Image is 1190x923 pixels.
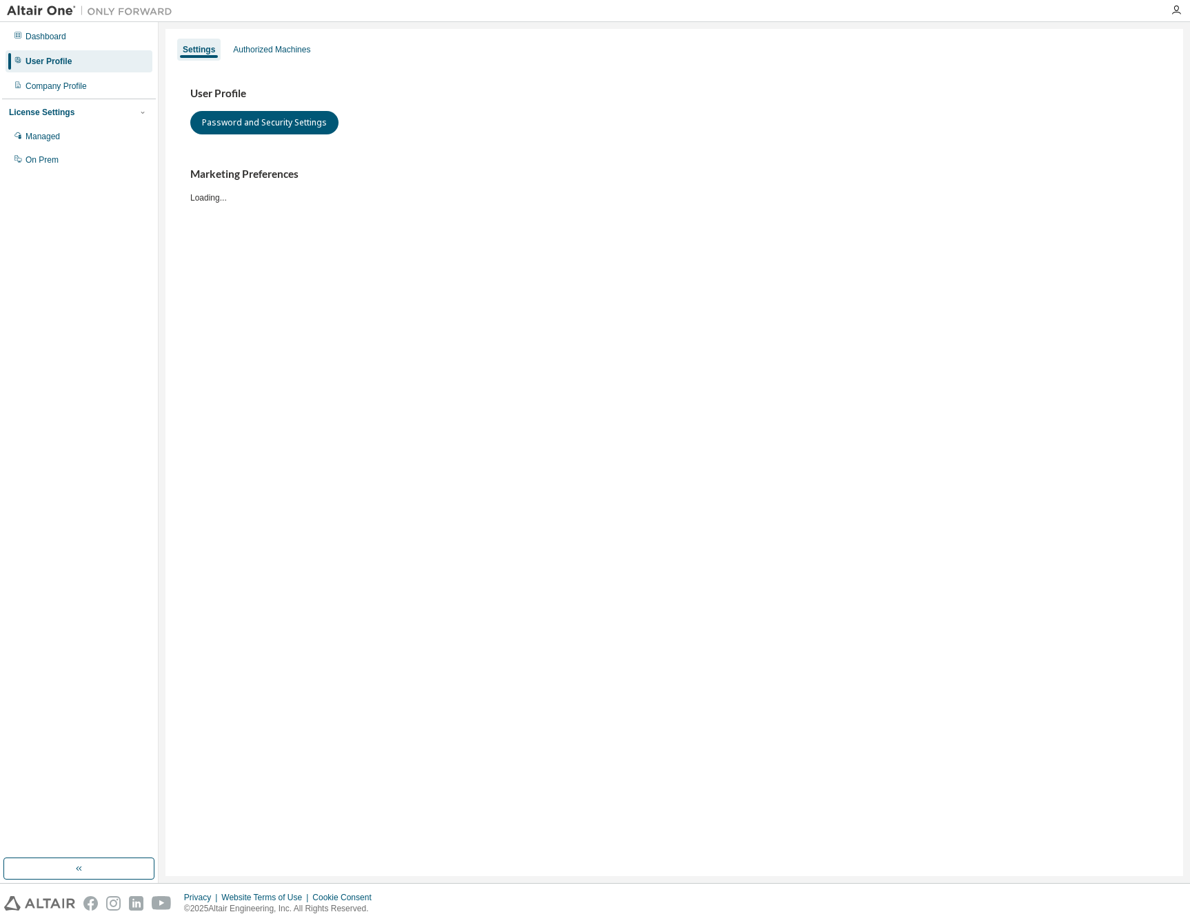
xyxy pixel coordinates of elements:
h3: User Profile [190,87,1158,101]
div: Privacy [184,892,221,903]
div: License Settings [9,107,74,118]
h3: Marketing Preferences [190,168,1158,181]
img: facebook.svg [83,896,98,911]
img: linkedin.svg [129,896,143,911]
div: User Profile [26,56,72,67]
img: youtube.svg [152,896,172,911]
p: © 2025 Altair Engineering, Inc. All Rights Reserved. [184,903,380,915]
div: Company Profile [26,81,87,92]
div: Dashboard [26,31,66,42]
div: Cookie Consent [312,892,379,903]
button: Password and Security Settings [190,111,339,134]
img: altair_logo.svg [4,896,75,911]
div: On Prem [26,154,59,165]
div: Managed [26,131,60,142]
img: instagram.svg [106,896,121,911]
img: Altair One [7,4,179,18]
div: Loading... [190,168,1158,203]
div: Website Terms of Use [221,892,312,903]
div: Settings [183,44,215,55]
div: Authorized Machines [233,44,310,55]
